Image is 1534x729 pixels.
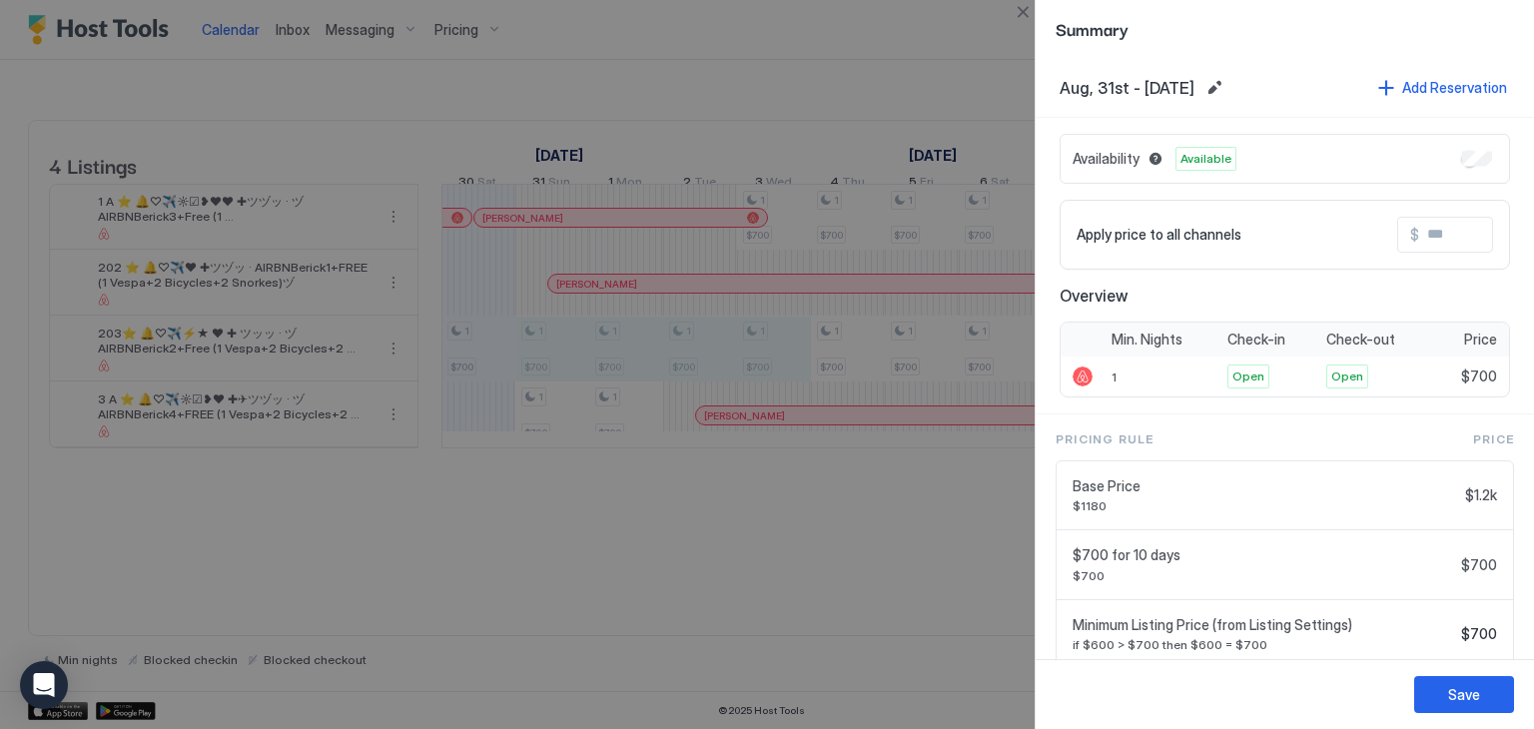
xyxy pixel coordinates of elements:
[1112,369,1117,384] span: 1
[1112,331,1182,349] span: Min. Nights
[1073,477,1457,495] span: Base Price
[1473,430,1514,448] span: Price
[1227,331,1285,349] span: Check-in
[1060,78,1194,98] span: Aug, 31st - [DATE]
[1073,568,1453,583] span: $700
[1414,676,1514,713] button: Save
[1461,625,1497,643] span: $700
[1326,331,1395,349] span: Check-out
[1056,16,1514,41] span: Summary
[1465,486,1497,504] span: $1.2k
[1202,76,1226,100] button: Edit date range
[1375,74,1510,101] button: Add Reservation
[1461,556,1497,574] span: $700
[1461,367,1497,385] span: $700
[1073,637,1453,652] span: if $600 > $700 then $600 = $700
[1073,616,1453,634] span: Minimum Listing Price (from Listing Settings)
[1077,226,1241,244] span: Apply price to all channels
[1073,150,1140,168] span: Availability
[1073,498,1457,513] span: $1180
[1410,226,1419,244] span: $
[1180,150,1231,168] span: Available
[1402,77,1507,98] div: Add Reservation
[20,661,68,709] div: Open Intercom Messenger
[1331,367,1363,385] span: Open
[1448,684,1480,705] div: Save
[1073,546,1453,564] span: $700 for 10 days
[1144,147,1167,171] button: Blocked dates override all pricing rules and remain unavailable until manually unblocked
[1060,286,1510,306] span: Overview
[1464,331,1497,349] span: Price
[1056,430,1153,448] span: Pricing Rule
[1232,367,1264,385] span: Open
